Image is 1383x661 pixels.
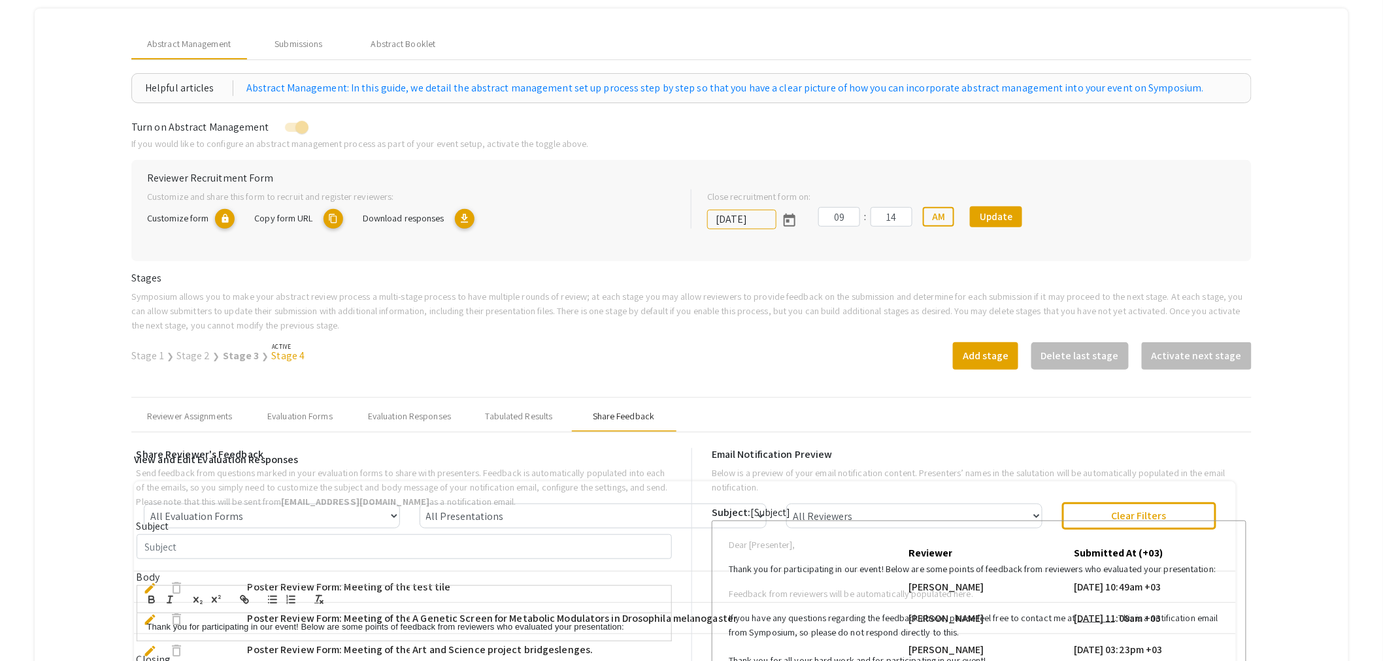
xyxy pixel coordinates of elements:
h6: Stages [131,272,1252,284]
h6: Email Notification Preview [712,448,1246,460]
iframe: Chat [10,602,56,651]
p: Thank you for participating in our event! Below are some points of feedback from reviewers who ev... [147,621,661,633]
a: Stage 4 [271,349,305,363]
div: Submissions [275,37,322,51]
span: Turn on Abstract Management [131,120,269,134]
mat-icon: lock [215,209,235,229]
h6: Reviewer Recruitment Form [147,172,1236,184]
label: Body [137,570,159,585]
button: AM [923,207,954,227]
input: Hours [818,207,860,227]
button: Add stage [953,342,1018,370]
div: Evaluation Forms [267,410,333,423]
button: Update [970,206,1022,227]
h6: Share Reviewer's Feedback [137,448,672,460]
a: Stage 2 [176,349,210,363]
div: Share Feedback [593,410,654,423]
span: ❯ [213,351,220,362]
button: Activate next stage [1142,342,1252,370]
div: Helpful articles [145,80,233,96]
span: Abstract Management [147,37,231,51]
span: Customize form [147,212,208,224]
label: Subject [137,519,169,534]
span: Copy form URL [254,212,312,224]
span: Download responses [363,212,444,224]
mat-icon: Export responses [455,209,475,229]
a: Stage 3 [223,349,259,363]
div: Reviewer Assignments [147,410,232,423]
input: Minutes [871,207,912,227]
p: Feedback from reviewers will be automatically populated here. [729,587,1229,601]
b: [EMAIL_ADDRESS][DOMAIN_NAME] [281,495,429,508]
p: If you would like to configure an abstract management process as part of your event setup, activa... [131,137,1252,151]
span: ❯ [261,351,269,362]
div: Abstract Booklet [371,37,436,51]
input: Subject [137,534,672,559]
p: Customize and share this form to recruit and register reviewers: [147,189,670,204]
div: Evaluation Responses [368,410,451,423]
p: Symposium allows you to make your abstract review process a multi-stage process to have multiple ... [131,289,1252,332]
mat-icon: copy URL [324,209,343,229]
a: Abstract Management: In this guide, we detail the abstract management set up process step by step... [246,80,1204,96]
p: Send feedback from questions marked in your evaluation forms to share with presenters. Feedback i... [137,466,672,508]
button: Open calendar [776,206,803,233]
button: Delete last stage [1031,342,1129,370]
a: Stage 1 [131,349,164,363]
p: Thank you for participating in our event! Below are some points of feedback from reviewers who ev... [729,562,1229,576]
span: ❯ [167,351,174,362]
span: Subject: [712,506,751,519]
p: Dear [Presenter], [729,538,1229,552]
label: Close recruitment form on: [707,189,811,204]
div: : [860,209,871,225]
p: Below is a preview of your email notification content. Presenters’ names in the salutation will b... [712,466,1246,494]
div: Tabulated Results [486,410,553,423]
